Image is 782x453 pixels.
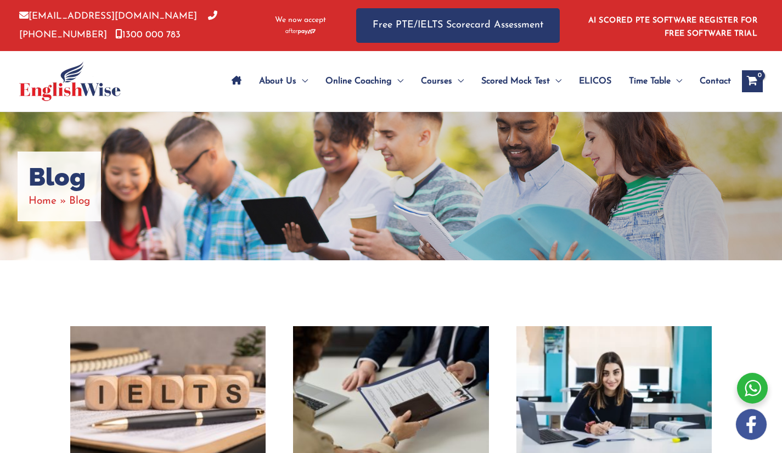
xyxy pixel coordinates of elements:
span: Time Table [629,62,671,100]
span: Menu Toggle [392,62,403,100]
span: Scored Mock Test [481,62,550,100]
a: 1300 000 783 [115,30,181,40]
span: Courses [421,62,452,100]
a: [EMAIL_ADDRESS][DOMAIN_NAME] [19,12,197,21]
a: CoursesMenu Toggle [412,62,472,100]
h1: Blog [29,163,90,192]
span: Menu Toggle [550,62,561,100]
span: Menu Toggle [296,62,308,100]
a: AI SCORED PTE SOFTWARE REGISTER FOR FREE SOFTWARE TRIAL [588,16,758,38]
a: Free PTE/IELTS Scorecard Assessment [356,8,560,43]
a: Online CoachingMenu Toggle [317,62,412,100]
span: ELICOS [579,62,611,100]
a: Time TableMenu Toggle [620,62,691,100]
a: About UsMenu Toggle [250,62,317,100]
span: About Us [259,62,296,100]
span: We now accept [275,15,326,26]
span: Contact [700,62,731,100]
aside: Header Widget 1 [582,8,763,43]
a: Contact [691,62,731,100]
nav: Site Navigation: Main Menu [223,62,731,100]
a: Home [29,196,57,206]
img: Afterpay-Logo [285,29,316,35]
nav: Breadcrumbs [29,192,90,210]
span: Menu Toggle [452,62,464,100]
a: Scored Mock TestMenu Toggle [472,62,570,100]
img: cropped-ew-logo [19,61,121,101]
a: ELICOS [570,62,620,100]
span: Blog [69,196,90,206]
img: white-facebook.png [736,409,767,440]
span: Online Coaching [325,62,392,100]
a: View Shopping Cart, empty [742,70,763,92]
span: Menu Toggle [671,62,682,100]
a: [PHONE_NUMBER] [19,12,217,39]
